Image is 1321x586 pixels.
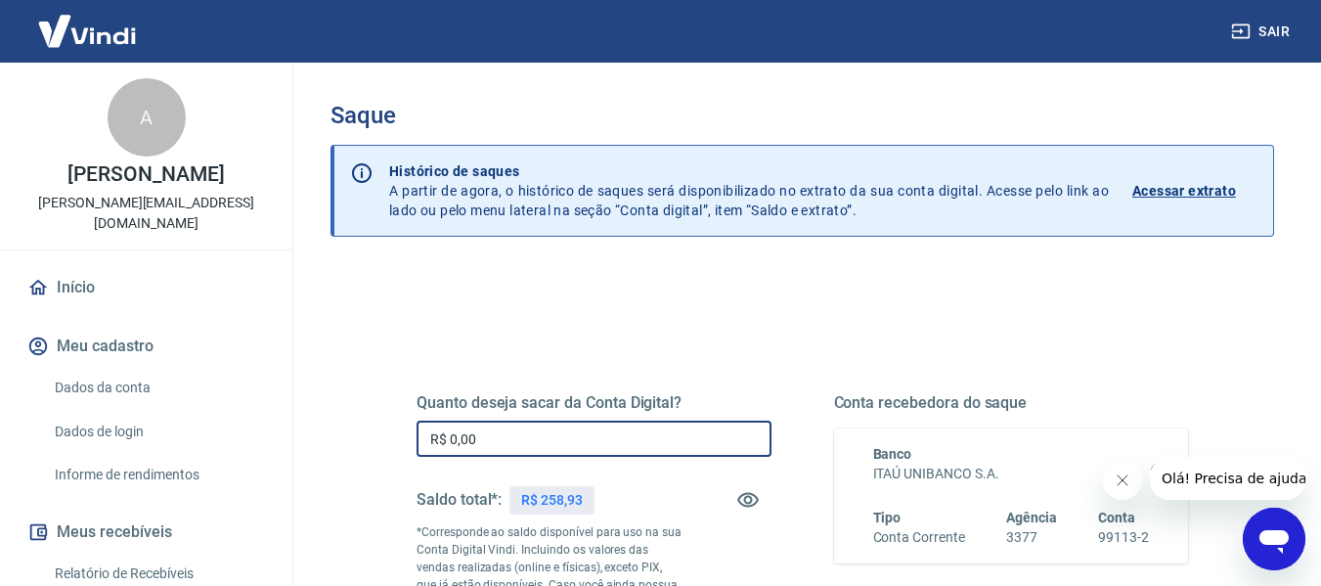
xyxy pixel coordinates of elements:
a: Dados de login [47,412,269,452]
h6: ITAÚ UNIBANCO S.A. [873,464,1150,484]
span: Conta [1098,510,1135,525]
span: Banco [873,446,912,462]
div: A [108,78,186,157]
p: A partir de agora, o histórico de saques será disponibilizado no extrato da sua conta digital. Ac... [389,161,1109,220]
p: [PERSON_NAME][EMAIL_ADDRESS][DOMAIN_NAME] [16,193,277,234]
span: Agência [1006,510,1057,525]
iframe: Fechar mensagem [1103,461,1142,500]
iframe: Botão para abrir a janela de mensagens [1243,508,1305,570]
h5: Saldo total*: [417,490,502,510]
p: Histórico de saques [389,161,1109,181]
button: Sair [1227,14,1298,50]
iframe: Mensagem da empresa [1150,457,1305,500]
h6: Conta Corrente [873,527,965,548]
a: Dados da conta [47,368,269,408]
span: Tipo [873,510,902,525]
p: Acessar extrato [1132,181,1236,201]
button: Meus recebíveis [23,511,269,554]
h6: 3377 [1006,527,1057,548]
p: [PERSON_NAME] [67,164,224,185]
a: Informe de rendimentos [47,455,269,495]
h6: 99113-2 [1098,527,1149,548]
a: Acessar extrato [1132,161,1257,220]
span: Olá! Precisa de ajuda? [12,14,164,29]
h5: Quanto deseja sacar da Conta Digital? [417,393,771,413]
button: Meu cadastro [23,325,269,368]
a: Início [23,266,269,309]
p: R$ 258,93 [521,490,583,511]
h5: Conta recebedora do saque [834,393,1189,413]
img: Vindi [23,1,151,61]
h3: Saque [330,102,1274,129]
